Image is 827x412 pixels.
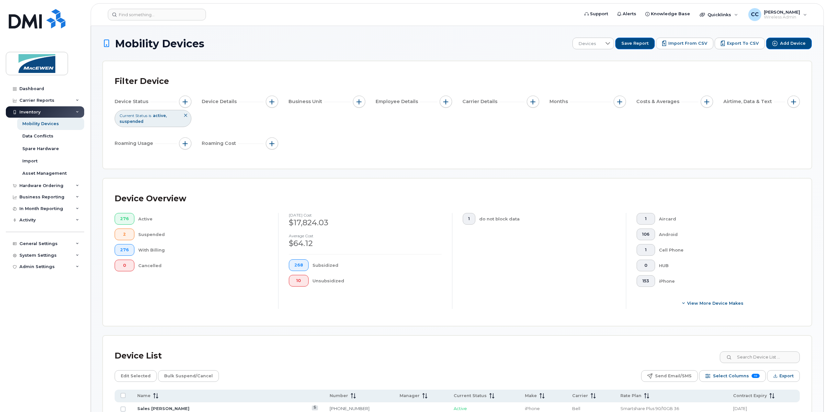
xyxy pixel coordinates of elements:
button: 276 [115,213,134,225]
button: 276 [115,244,134,256]
span: Airtime, Data & Text [723,98,774,105]
span: Edit Selected [121,371,151,381]
button: Export [767,370,800,382]
div: Android [659,229,790,240]
div: Device List [115,347,162,364]
span: Active [454,406,467,411]
span: Make [525,393,537,399]
input: Search Device List ... [720,351,800,363]
button: Save Report [615,38,655,49]
button: 0 [637,260,655,271]
span: Number [330,393,348,399]
button: Send Email/SMS [641,370,698,382]
h4: Average cost [289,234,442,238]
span: 10 [294,278,303,283]
span: Manager [400,393,420,399]
div: With Billing [138,244,268,256]
div: Filter Device [115,73,169,90]
div: $17,824.03 [289,217,442,228]
div: Subsidized [312,259,442,271]
span: 2 [120,232,129,237]
span: 1 [642,216,650,221]
span: Smartshare Plus 90/10GB 36 [620,406,679,411]
span: Mobility Devices [115,38,204,49]
span: 1 [468,216,470,221]
a: View Last Bill [312,406,318,410]
button: 1 [637,244,655,256]
span: Save Report [621,41,649,46]
span: Months [549,98,570,105]
span: Contract Expiry [733,393,767,399]
span: Import from CSV [668,41,707,46]
div: $64.12 [289,238,442,249]
button: Import from CSV [656,38,713,49]
button: 106 [637,229,655,240]
span: [DATE] [733,406,747,411]
span: 268 [294,263,303,268]
a: Sales [PERSON_NAME] [137,406,189,411]
div: Cancelled [138,260,268,271]
span: Name [137,393,151,399]
span: Current Status [454,393,487,399]
div: Cell Phone [659,244,790,256]
button: Edit Selected [115,370,157,382]
button: View More Device Makes [637,297,789,309]
div: Unsubsidized [312,275,442,287]
span: Employee Details [376,98,420,105]
button: 2 [115,229,134,240]
div: do not block data [479,213,616,225]
span: Add Device [780,41,806,46]
span: 106 [642,232,650,237]
div: Suspended [138,229,268,240]
span: Roaming Usage [115,140,155,147]
span: Select Columns [713,371,749,381]
span: 276 [120,247,129,253]
button: 153 [637,275,655,287]
button: Export to CSV [715,38,765,49]
span: suspended [119,119,143,124]
span: 1 [642,247,650,253]
span: Bulk Suspend/Cancel [164,371,213,381]
span: 153 [642,278,650,284]
span: Rate Plan [620,393,641,399]
div: Aircard [659,213,790,225]
span: 276 [120,216,129,221]
span: View More Device Makes [687,300,743,306]
div: iPhone [659,275,790,287]
button: Bulk Suspend/Cancel [158,370,219,382]
button: Select Columns 10 [699,370,766,382]
span: is [149,113,151,118]
span: Export to CSV [727,41,759,46]
div: Device Overview [115,190,186,207]
a: [PHONE_NUMBER] [330,406,369,411]
h4: [DATE] cost [289,213,442,217]
span: Send Email/SMS [655,371,692,381]
span: Devices [573,38,602,50]
span: Device Details [202,98,239,105]
span: Bell [572,406,580,411]
span: Roaming Cost [202,140,238,147]
span: Current Status [119,113,147,118]
span: Business Unit [289,98,324,105]
span: 0 [120,263,129,268]
span: 0 [642,263,650,268]
span: iPhone [525,406,540,411]
span: Export [779,371,794,381]
span: Carrier [572,393,588,399]
span: Device Status [115,98,150,105]
button: Add Device [766,38,812,49]
div: Active [138,213,268,225]
div: HUB [659,260,790,271]
button: 1 [463,213,475,225]
span: Carrier Details [462,98,499,105]
span: active [153,113,167,118]
button: 1 [637,213,655,225]
button: 10 [289,275,309,287]
span: Costs & Averages [636,98,681,105]
button: 0 [115,260,134,271]
button: 268 [289,259,309,271]
span: 10 [752,374,760,378]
